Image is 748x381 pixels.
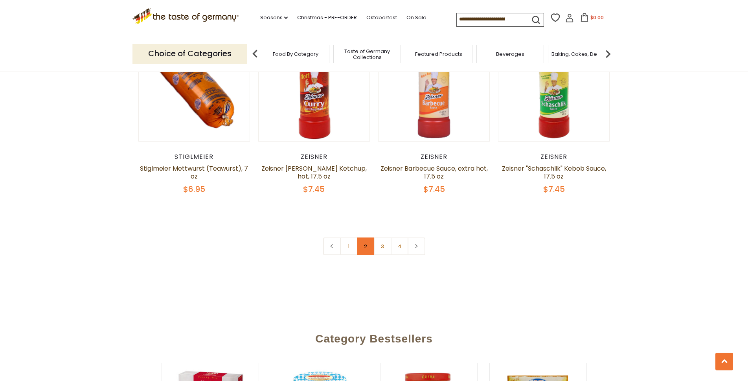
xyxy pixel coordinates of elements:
a: Seasons [260,13,288,22]
img: Stiglmeier Mettwurst (Teawurst), 7 oz [139,30,250,141]
span: $7.45 [303,184,325,195]
a: 4 [391,237,408,255]
img: Zeisner Curry Ketchup, hot, 17.5 oz [259,30,370,141]
a: Zeisner [PERSON_NAME] Ketchup, hot, 17.5 oz [261,164,367,181]
img: Zeisner "Schaschlik" Kebob Sauce, 17.5 oz [498,30,610,141]
a: Food By Category [273,51,318,57]
span: $0.00 [590,14,604,21]
p: Choice of Categories [132,44,247,63]
a: Beverages [496,51,524,57]
span: $7.45 [423,184,445,195]
div: Category Bestsellers [101,321,647,353]
a: 3 [374,237,391,255]
a: Oktoberfest [366,13,397,22]
span: $6.95 [183,184,205,195]
span: $7.45 [543,184,565,195]
img: Zeisner Barbecue Sauce, extra hot, 17.5 oz [379,30,490,141]
a: Christmas - PRE-ORDER [297,13,357,22]
div: Stiglmeier [138,153,250,161]
a: Baking, Cakes, Desserts [551,51,612,57]
a: Zeisner Barbecue Sauce, extra hot, 17.5 oz [380,164,488,181]
a: On Sale [406,13,426,22]
img: next arrow [600,46,616,62]
div: Zeisner [258,153,370,161]
a: Stiglmeier Mettwurst (Teawurst), 7 oz [140,164,248,181]
a: 1 [340,237,358,255]
a: 2 [357,237,375,255]
div: Zeisner [378,153,490,161]
a: Zeisner "Schaschlik" Kebob Sauce, 17.5 oz [502,164,606,181]
button: $0.00 [575,13,609,25]
a: Taste of Germany Collections [336,48,399,60]
img: previous arrow [247,46,263,62]
div: Zeisner [498,153,610,161]
a: Featured Products [415,51,462,57]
